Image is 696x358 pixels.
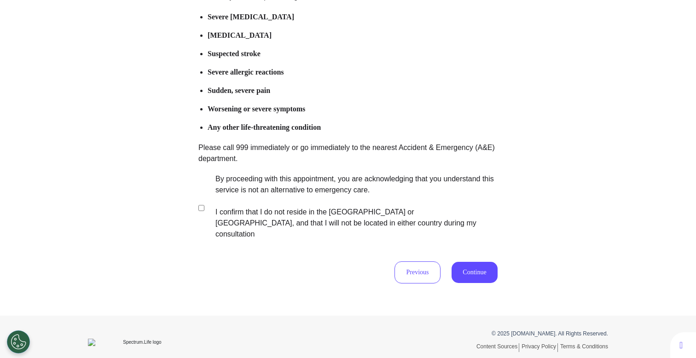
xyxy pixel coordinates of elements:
b: Severe allergic reactions [208,68,284,76]
p: © 2025 [DOMAIN_NAME]. All Rights Reserved. [355,329,608,338]
img: Spectrum.Life logo [88,339,189,346]
p: Please call 999 immediately or go immediately to the nearest Accident & Emergency (A&E) department. [198,142,498,164]
b: Severe [MEDICAL_DATA] [208,13,294,21]
a: Terms & Conditions [560,343,608,350]
b: Sudden, severe pain [208,87,270,94]
label: By proceeding with this appointment, you are acknowledging that you understand this service is no... [206,173,494,240]
b: Any other life-threatening condition [208,123,321,131]
a: Privacy Policy [522,343,558,352]
b: Worsening or severe symptoms [208,105,305,113]
button: Continue [452,262,498,283]
b: [MEDICAL_DATA] [208,31,272,39]
a: Content Sources [476,343,519,352]
button: Open Preferences [7,330,30,353]
button: Previous [394,261,441,283]
b: Suspected stroke [208,50,261,58]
